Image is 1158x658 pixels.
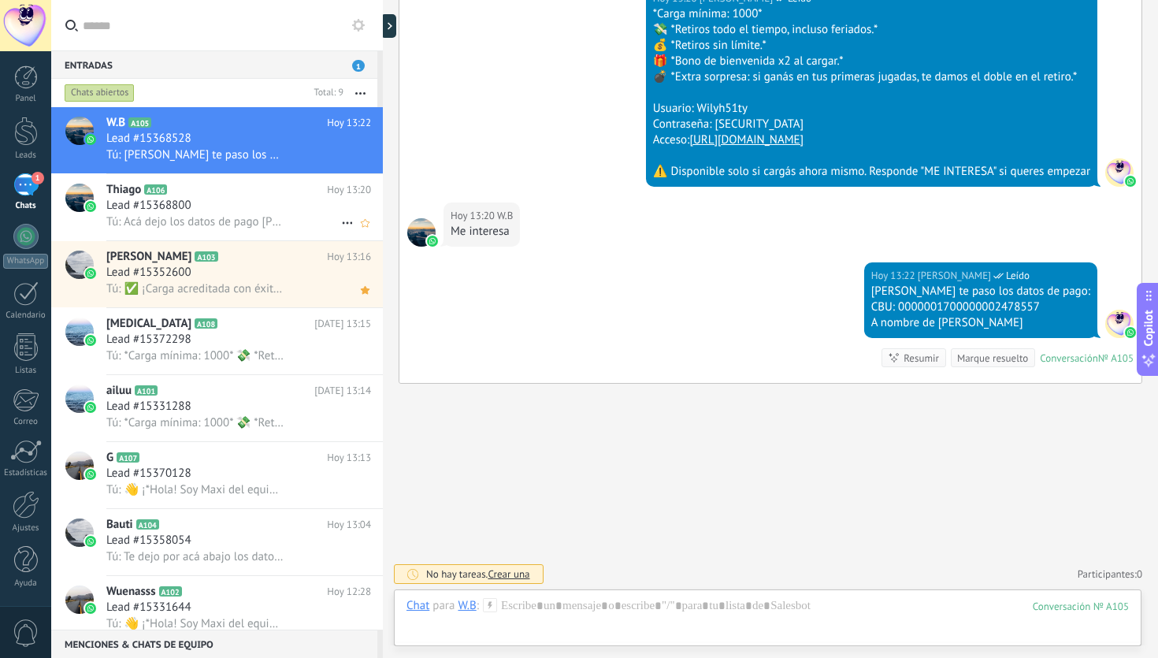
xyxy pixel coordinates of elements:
[159,586,182,597] span: A102
[106,214,284,229] span: Tú: Acá dejo los datos de pago [PERSON_NAME][DATE]: ALIAS: [PERSON_NAME].equipobull A nombre [PER...
[51,375,383,441] a: avatariconailuuA101[DATE] 13:14Lead #15331288Tú: *Carga mínima: 1000* 💸 *Retiros todo el tiempo, ...
[327,584,371,600] span: Hoy 12:28
[497,208,513,224] span: W.B
[653,54,1090,69] div: 🎁 *Bono de bienvenida x2 al cargar.*
[871,299,1090,315] div: CBU: 0000001700000002478557
[51,576,383,642] a: avatariconWuenasssA102Hoy 12:28Lead #15331644Tú: 👋 ¡*Hola! Soy Maxi del equipo Bull.* ¿Cómo te ll...
[106,131,191,147] span: Lead #15368528
[314,383,371,399] span: [DATE] 13:14
[106,265,191,281] span: Lead #15352600
[327,517,371,533] span: Hoy 13:04
[106,198,191,214] span: Lead #15368800
[106,332,191,348] span: Lead #15372298
[106,383,132,399] span: ailuu
[653,164,1090,180] div: ⚠️ Disponible solo si cargás ahora mismo. Responde "ME INTERESA" si queres empezar
[32,172,44,184] span: 1
[477,598,479,614] span: :
[426,567,530,581] div: No hay tareas.
[653,69,1090,85] div: 💣 *Extra sorpresa: si ganás en tus primeras jugadas, te damos el doble en el retiro.*
[106,600,191,615] span: Lead #15331644
[327,450,371,466] span: Hoy 13:13
[3,523,49,533] div: Ajustes
[458,598,476,612] div: W.B
[51,50,377,79] div: Entradas
[85,603,96,614] img: icon
[3,94,49,104] div: Panel
[106,549,284,564] span: Tú: Te dejo por acá abajo los datos de pago: ALIAS: [PERSON_NAME].equipobull esta a nombre [PERSO...
[106,115,125,131] span: W.B
[85,201,96,212] img: icon
[106,316,191,332] span: [MEDICAL_DATA]
[689,132,804,147] a: [URL][DOMAIN_NAME]
[1098,351,1134,365] div: № A105
[51,107,383,173] a: avatariconW.BA105Hoy 13:22Lead #15368528Tú: [PERSON_NAME] te paso los datos de pago: CBU: 0000001...
[106,415,284,430] span: Tú: *Carga mínima: 1000* 💸 *Retiros todo el tiempo, incluso feriados.* 💰 *Retiros sin límite.* 🎁 ...
[327,115,371,131] span: Hoy 13:22
[653,132,1090,148] div: Acceso:
[653,38,1090,54] div: 💰 *Retiros sin límite.*
[106,450,113,466] span: G
[106,182,141,198] span: Thiago
[653,6,1090,22] div: *Carga mínima: 1000*
[427,236,438,247] img: waba.svg
[352,60,365,72] span: 1
[85,469,96,480] img: icon
[871,315,1090,331] div: A nombre de [PERSON_NAME]
[106,399,191,415] span: Lead #15331288
[106,466,191,481] span: Lead #15370128
[1137,567,1142,581] span: 0
[106,348,284,363] span: Tú: *Carga mínima: 1000* 💸 *Retiros todo el tiempo, incluso feriados.* 💰 *Retiros sin límite.* 🎁 ...
[85,134,96,145] img: icon
[904,351,939,366] div: Resumir
[1125,327,1136,338] img: waba.svg
[128,117,151,128] span: A105
[432,598,455,614] span: para
[51,442,383,508] a: avatariconGA107Hoy 13:13Lead #15370128Tú: 👋 ¡*Hola! Soy Maxi del equipo Bull.* ¿Cómo te llamas o ...
[117,452,139,463] span: A107
[106,616,284,631] span: Tú: 👋 ¡*Hola! Soy Maxi del equipo Bull.* ¿Cómo te llamas o cómo te gustaría que te diga? 😄 *Así t...
[1105,158,1134,187] span: Amir Sharif Rophail
[106,517,133,533] span: Bauti
[135,385,158,396] span: A101
[871,268,918,284] div: Hoy 13:22
[85,335,96,346] img: icon
[3,578,49,589] div: Ayuda
[106,533,191,548] span: Lead #15358054
[106,249,191,265] span: [PERSON_NAME]
[1040,351,1098,365] div: Conversación
[327,249,371,265] span: Hoy 13:16
[308,85,343,101] div: Total: 9
[1105,310,1134,338] span: Amir Sharif Rophail
[3,254,48,269] div: WhatsApp
[1141,310,1156,346] span: Copilot
[653,22,1090,38] div: 💸 *Retiros todo el tiempo, incluso feriados.*
[407,218,436,247] span: W.B
[85,402,96,413] img: icon
[957,351,1028,366] div: Marque resuelto
[488,567,529,581] span: Crear una
[195,318,217,329] span: A108
[85,268,96,279] img: icon
[106,281,284,296] span: Tú: ✅ ¡Carga acreditada con éxito! 👉 *A partir de ahora, para tus próximas cargas escribinos dire...
[3,417,49,427] div: Correo
[1006,268,1030,284] span: Leído
[653,101,1090,117] div: Usuario: Wilyh51ty
[451,224,513,240] div: Me interesa
[195,251,217,262] span: A103
[51,241,383,307] a: avataricon[PERSON_NAME]A103Hoy 13:16Lead #15352600Tú: ✅ ¡Carga acreditada con éxito! 👉 *A partir ...
[51,308,383,374] a: avataricon[MEDICAL_DATA]A108[DATE] 13:15Lead #15372298Tú: *Carga mínima: 1000* 💸 *Retiros todo el...
[3,310,49,321] div: Calendario
[144,184,167,195] span: A106
[106,482,284,497] span: Tú: 👋 ¡*Hola! Soy Maxi del equipo Bull.* ¿Cómo te llamas o cómo te gustaría que te diga? 😄 *Así t...
[3,201,49,211] div: Chats
[51,174,383,240] a: avatariconThiagoA106Hoy 13:20Lead #15368800Tú: Acá dejo los datos de pago [PERSON_NAME][DATE]: AL...
[380,14,396,38] div: Mostrar
[136,519,159,530] span: A104
[918,268,991,284] span: Amir Sharif Rophail (Oficina de Venta)
[314,316,371,332] span: [DATE] 13:15
[51,630,377,658] div: Menciones & Chats de equipo
[1078,567,1142,581] a: Participantes:0
[106,147,284,162] span: Tú: [PERSON_NAME] te paso los datos de pago: CBU: 0000001700000002478557 A nombre de [PERSON_NAME]
[3,151,49,161] div: Leads
[106,584,156,600] span: Wuenasss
